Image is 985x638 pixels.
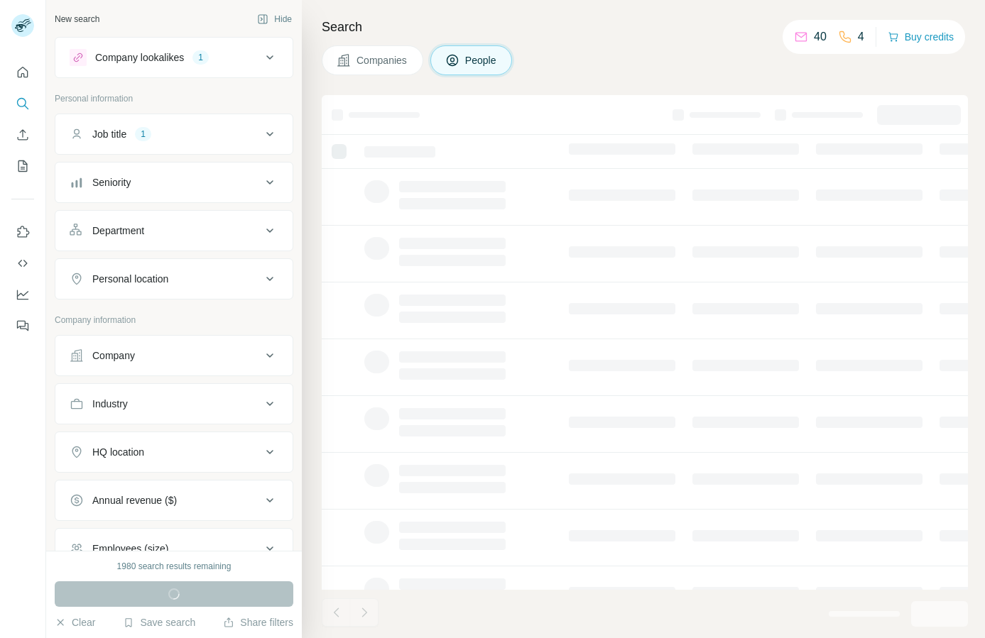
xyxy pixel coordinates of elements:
[55,615,95,629] button: Clear
[858,28,864,45] p: 4
[11,60,34,85] button: Quick start
[11,282,34,307] button: Dashboard
[123,615,195,629] button: Save search
[11,251,34,276] button: Use Surfe API
[92,541,168,556] div: Employees (size)
[55,13,99,26] div: New search
[55,92,293,105] p: Personal information
[92,224,144,238] div: Department
[247,9,302,30] button: Hide
[55,262,293,296] button: Personal location
[11,153,34,179] button: My lists
[92,445,144,459] div: HQ location
[192,51,209,64] div: 1
[92,272,168,286] div: Personal location
[92,127,126,141] div: Job title
[117,560,232,573] div: 1980 search results remaining
[11,313,34,339] button: Feedback
[55,165,293,199] button: Seniority
[55,435,293,469] button: HQ location
[55,532,293,566] button: Employees (size)
[322,17,968,37] h4: Search
[55,339,293,373] button: Company
[55,314,293,326] p: Company information
[814,28,827,45] p: 40
[55,40,293,75] button: Company lookalikes1
[11,122,34,148] button: Enrich CSV
[135,128,151,141] div: 1
[92,397,128,411] div: Industry
[92,493,177,507] div: Annual revenue ($)
[95,50,184,65] div: Company lookalikes
[888,27,954,47] button: Buy credits
[223,615,293,629] button: Share filters
[55,387,293,421] button: Industry
[55,117,293,151] button: Job title1
[11,91,34,116] button: Search
[465,53,498,67] span: People
[55,214,293,248] button: Department
[92,175,131,189] div: Seniority
[11,219,34,245] button: Use Surfe on LinkedIn
[357,53,408,67] span: Companies
[92,348,135,363] div: Company
[55,483,293,517] button: Annual revenue ($)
